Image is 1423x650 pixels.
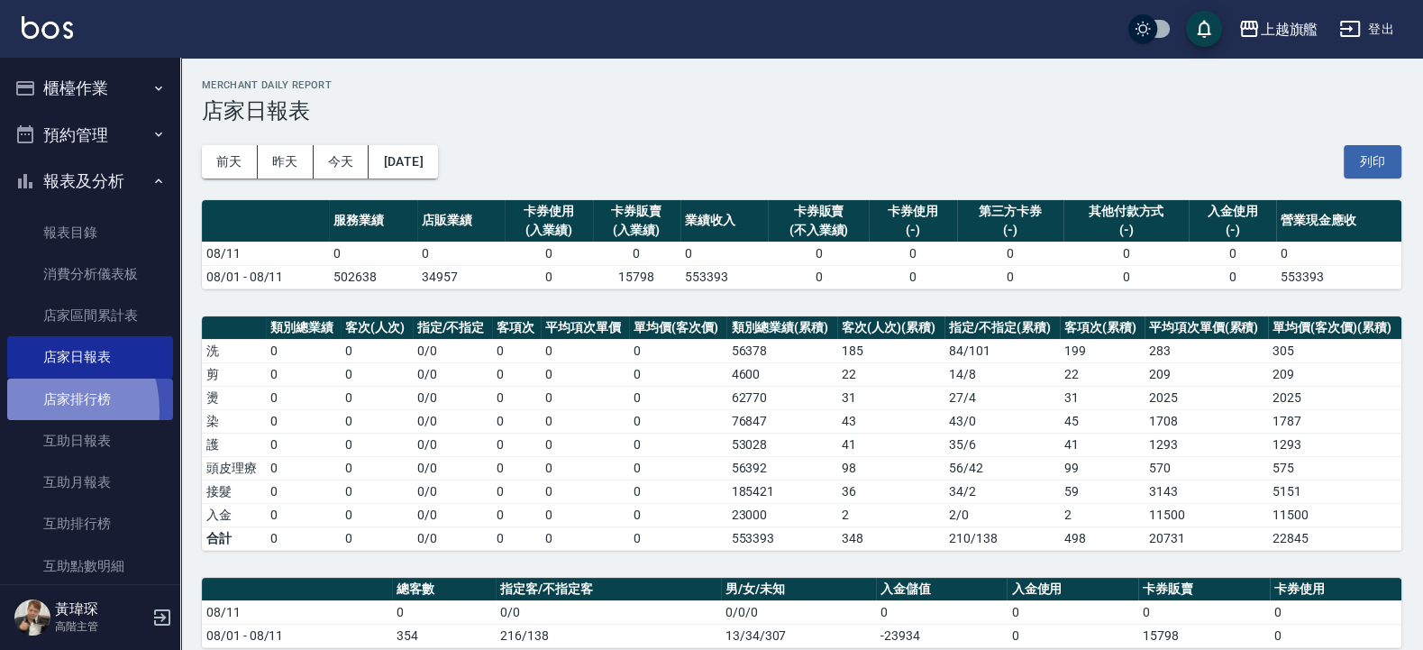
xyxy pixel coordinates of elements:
td: 0 / 0 [413,456,493,480]
td: 0 [341,503,412,526]
table: a dense table [202,316,1401,551]
td: 0 [266,526,341,550]
td: 0 [341,433,412,456]
td: 0 / 0 [413,386,493,409]
td: 0 [341,480,412,503]
button: save [1186,11,1222,47]
td: 15798 [1138,624,1270,647]
td: 洗 [202,339,266,362]
td: 0 [341,339,412,362]
th: 單均價(客次價) [629,316,726,340]
td: 31 [837,386,944,409]
td: 0 / 0 [413,503,493,526]
td: 0 [266,503,341,526]
th: 男/女/未知 [721,578,876,601]
td: 2 [837,503,944,526]
a: 互助點數明細 [7,545,173,587]
h5: 黃瑋琛 [55,600,147,618]
td: 348 [837,526,944,550]
td: 0 [341,386,412,409]
button: 前天 [202,145,258,179]
td: 99 [1060,456,1145,480]
td: 0 [680,242,768,265]
td: 45 [1060,409,1145,433]
td: 0 [1007,624,1138,647]
div: 上越旗艦 [1260,18,1318,41]
td: 0 [341,409,412,433]
h3: 店家日報表 [202,98,1401,124]
td: 0 [266,456,341,480]
td: 502638 [329,265,416,288]
td: 14 / 8 [944,362,1060,386]
td: 0 [541,480,629,503]
td: 0 [1007,600,1138,624]
button: 登出 [1332,13,1401,46]
th: 平均項次單價 [541,316,629,340]
p: 高階主管 [55,618,147,635]
td: 1787 [1268,409,1401,433]
div: 卡券販賣 [772,202,864,221]
td: 0 [341,456,412,480]
td: 22 [837,362,944,386]
button: [DATE] [369,145,437,179]
td: 染 [202,409,266,433]
td: 0 [492,526,541,550]
a: 互助月報表 [7,462,173,503]
a: 報表目錄 [7,212,173,253]
td: 0 [266,480,341,503]
td: 553393 [1276,265,1401,288]
td: 43 [837,409,944,433]
td: 0 [266,339,341,362]
div: 第三方卡券 [962,202,1059,221]
td: 0 [629,339,726,362]
td: 0/0 [496,600,721,624]
td: 23000 [726,503,837,526]
td: 210/138 [944,526,1060,550]
th: 單均價(客次價)(累積) [1268,316,1401,340]
td: 08/11 [202,600,392,624]
td: 1293 [1268,433,1401,456]
th: 類別總業績(累積) [726,316,837,340]
button: 今天 [314,145,369,179]
td: 4600 [726,362,837,386]
td: 護 [202,433,266,456]
td: 0 / 0 [413,339,493,362]
td: 0 / 0 [413,433,493,456]
td: 498 [1060,526,1145,550]
td: 0 [768,265,869,288]
div: (入業績) [509,221,588,240]
td: 入金 [202,503,266,526]
td: 0/0/0 [721,600,876,624]
th: 業績收入 [680,200,768,243]
td: 84 / 101 [944,339,1060,362]
td: 354 [392,624,496,647]
td: 570 [1145,456,1268,480]
td: 15798 [593,265,680,288]
td: 0 [1276,242,1401,265]
td: 1293 [1145,433,1268,456]
td: 0 [629,362,726,386]
td: 5151 [1268,480,1401,503]
td: 0 [1270,624,1401,647]
td: 11500 [1268,503,1401,526]
td: 62770 [726,386,837,409]
td: 41 [1060,433,1145,456]
td: 0 [957,242,1063,265]
td: 0 [1270,600,1401,624]
a: 店家排行榜 [7,379,173,420]
td: 13/34/307 [721,624,876,647]
td: 0 [629,503,726,526]
th: 類別總業績 [266,316,341,340]
th: 卡券使用 [1270,578,1401,601]
td: 553393 [680,265,768,288]
td: 1708 [1145,409,1268,433]
td: 11500 [1145,503,1268,526]
td: 0 [492,480,541,503]
a: 店家區間累計表 [7,295,173,336]
a: 消費分析儀表板 [7,253,173,295]
td: 53028 [726,433,837,456]
th: 店販業績 [417,200,505,243]
td: 08/11 [202,242,329,265]
td: 0 [492,503,541,526]
td: 22 [1060,362,1145,386]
